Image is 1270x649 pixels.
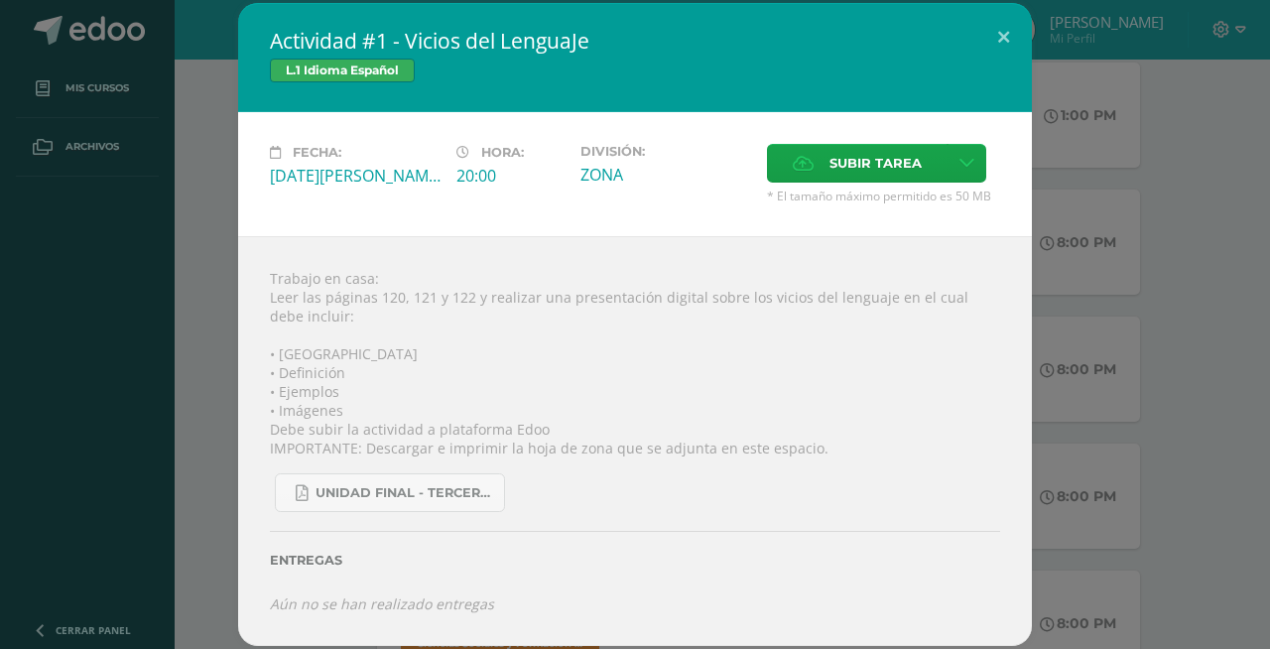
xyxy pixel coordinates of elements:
[275,473,505,512] a: UNIDAD FINAL - TERCERO BASICO A-B-C.pdf
[270,165,441,187] div: [DATE][PERSON_NAME]
[270,594,494,613] i: Aún no se han realizado entregas
[316,485,494,501] span: UNIDAD FINAL - TERCERO BASICO A-B-C.pdf
[829,145,922,182] span: Subir tarea
[293,145,341,160] span: Fecha:
[456,165,565,187] div: 20:00
[975,3,1032,70] button: Close (Esc)
[238,236,1032,645] div: Trabajo en casa: Leer las páginas 120, 121 y 122 y realizar una presentación digital sobre los vi...
[580,144,751,159] label: División:
[481,145,524,160] span: Hora:
[767,188,1000,204] span: * El tamaño máximo permitido es 50 MB
[270,27,1000,55] h2: Actividad #1 - Vicios del LenguaJe
[580,164,751,186] div: ZONA
[270,59,415,82] span: L.1 Idioma Español
[270,553,1000,568] label: Entregas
